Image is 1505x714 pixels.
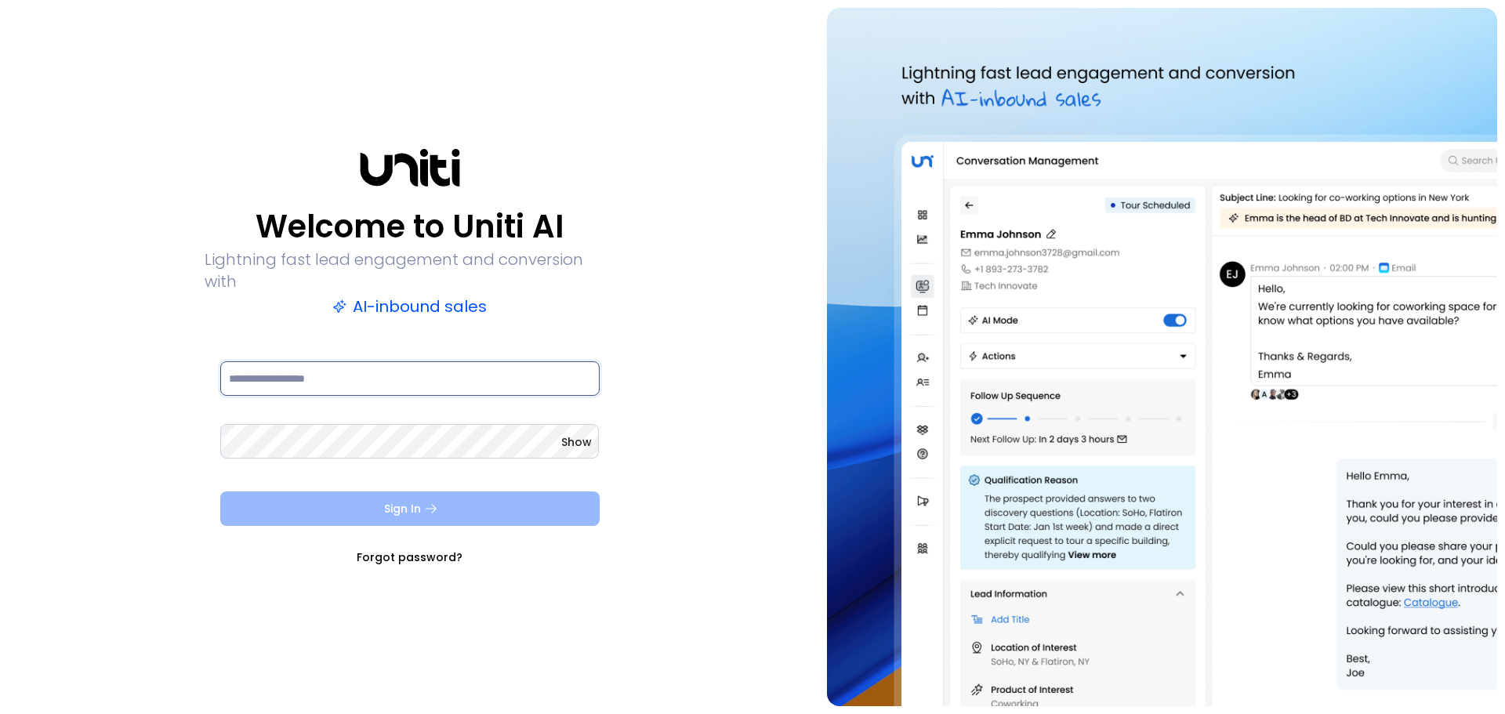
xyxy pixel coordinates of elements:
[332,295,487,317] p: AI-inbound sales
[256,208,564,245] p: Welcome to Uniti AI
[357,549,462,565] a: Forgot password?
[220,491,600,526] button: Sign In
[561,434,592,450] button: Show
[205,248,615,292] p: Lightning fast lead engagement and conversion with
[827,8,1497,706] img: auth-hero.png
